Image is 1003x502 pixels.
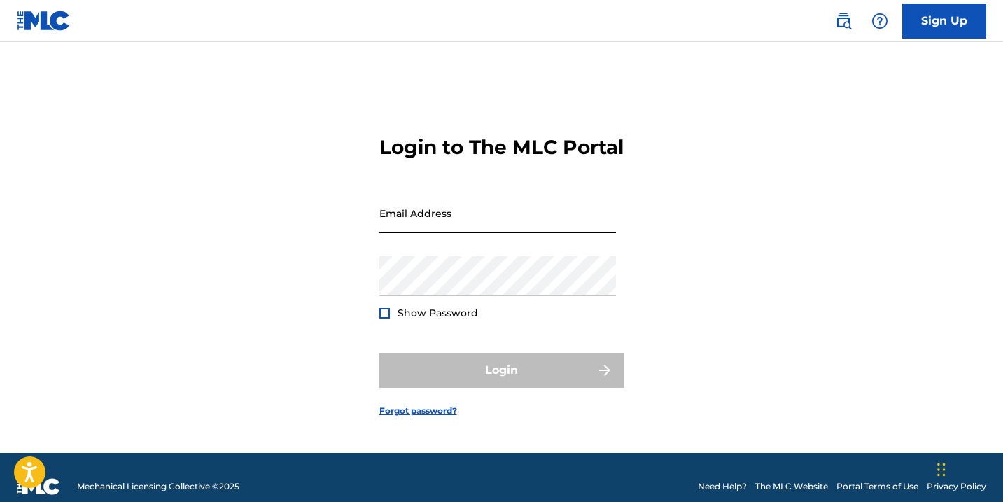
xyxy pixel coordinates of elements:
span: Show Password [398,307,478,319]
img: MLC Logo [17,11,71,31]
a: Privacy Policy [927,480,986,493]
a: Portal Terms of Use [836,480,918,493]
div: Drag [937,449,946,491]
img: help [871,13,888,29]
a: The MLC Website [755,480,828,493]
span: Mechanical Licensing Collective © 2025 [77,480,239,493]
h3: Login to The MLC Portal [379,135,624,160]
img: search [835,13,852,29]
img: logo [17,478,60,495]
a: Public Search [829,7,857,35]
a: Sign Up [902,4,986,39]
iframe: Chat Widget [933,435,1003,502]
a: Forgot password? [379,405,457,417]
a: Need Help? [698,480,747,493]
div: Help [866,7,894,35]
